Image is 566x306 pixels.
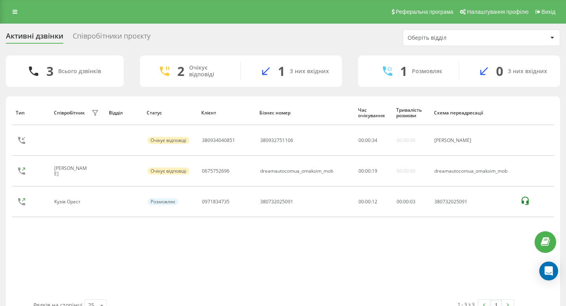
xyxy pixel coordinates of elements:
div: Співробітники проєкту [73,32,151,44]
div: 00:00:12 [358,199,388,205]
span: Реферальна програма [396,9,454,15]
div: 380732025091 [260,199,293,205]
span: Налаштування профілю [467,9,528,15]
div: 0 [496,64,503,79]
div: Співробітник [54,110,85,116]
div: : : [358,168,377,174]
div: Очікує відповіді [147,137,189,144]
div: 1 [400,64,407,79]
div: 1 [278,64,285,79]
div: Розмовляє [412,68,442,75]
div: Розмовляє [147,198,178,205]
div: Клієнт [201,110,252,116]
div: Тривалість розмови [396,107,426,119]
div: Статус [147,110,194,116]
div: 0675752696 [202,168,230,174]
div: Тип [16,110,46,116]
div: dreamautocomua_omaksim_mob [434,168,511,174]
div: 380732025091 [434,199,511,205]
div: 00:00:00 [397,138,415,143]
div: Кузів Орест [54,199,83,205]
div: Активні дзвінки [6,32,63,44]
div: З них вхідних [508,68,547,75]
div: Open Intercom Messenger [539,262,558,280]
div: 2 [177,64,184,79]
div: 380932751106 [260,138,293,143]
div: Очікує відповіді [189,65,229,78]
span: 00 [397,198,402,205]
span: 00 [365,168,371,174]
span: 00 [403,198,409,205]
div: 0971834735 [202,199,230,205]
div: 380934040851 [202,138,235,143]
span: 00 [365,137,371,144]
div: Відділ [109,110,139,116]
div: Бізнес номер [259,110,350,116]
div: Всього дзвінків [58,68,101,75]
div: [PERSON_NAME] [434,138,511,143]
span: 00 [358,137,364,144]
span: Вихід [542,9,555,15]
div: Схема переадресації [434,110,512,116]
div: Оберіть відділ [408,35,502,41]
span: 03 [410,198,415,205]
div: З них вхідних [290,68,329,75]
div: 3 [46,64,53,79]
div: [PERSON_NAME] [54,166,89,177]
span: 34 [372,137,377,144]
div: Очікує відповіді [147,168,189,175]
span: 00 [358,168,364,174]
div: : : [358,138,377,143]
span: 19 [372,168,377,174]
div: dreamautocomua_omaksim_mob [260,168,333,174]
div: : : [397,199,415,205]
div: Час очікування [358,107,389,119]
div: 00:00:00 [397,168,415,174]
